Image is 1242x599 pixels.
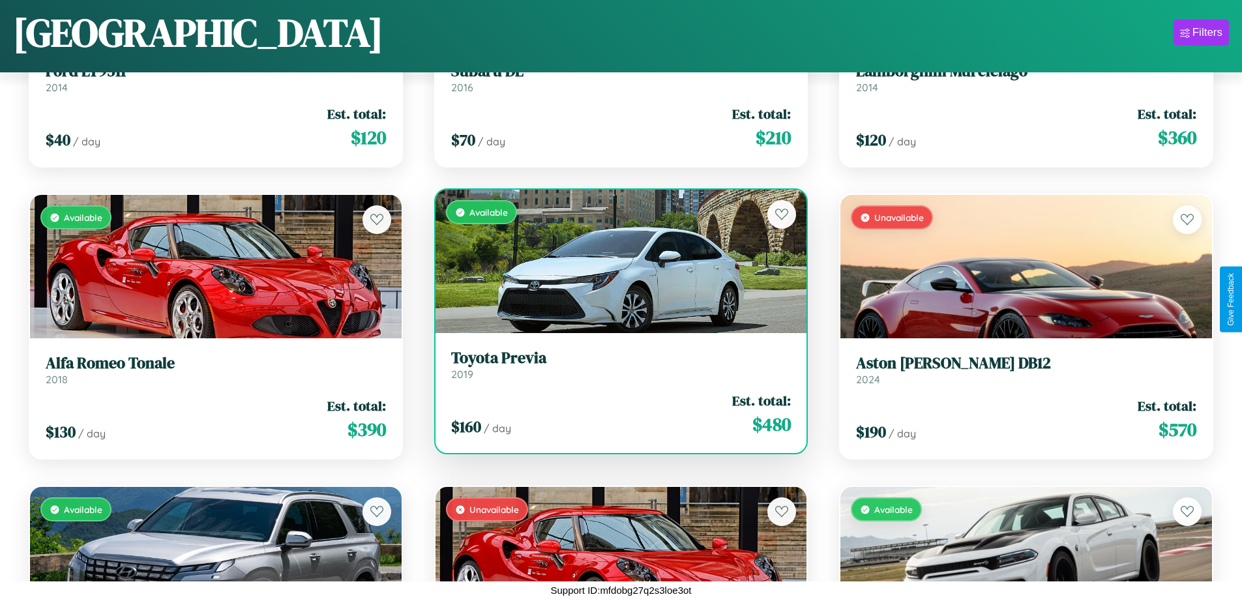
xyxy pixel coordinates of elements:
[327,104,386,123] span: Est. total:
[46,421,76,443] span: $ 130
[1174,20,1229,46] button: Filters
[756,124,791,151] span: $ 210
[856,354,1196,373] h3: Aston [PERSON_NAME] DB12
[451,129,475,151] span: $ 70
[874,504,913,515] span: Available
[46,354,386,386] a: Alfa Romeo Tonale2018
[46,62,386,94] a: Ford LT95112014
[551,581,692,599] p: Support ID: mfdobg27q2s3loe3ot
[856,81,878,94] span: 2014
[1159,416,1196,443] span: $ 570
[451,349,791,381] a: Toyota Previa2019
[347,416,386,443] span: $ 390
[451,62,791,94] a: Subaru DL2016
[856,62,1196,94] a: Lamborghini Murcielago2014
[889,135,916,148] span: / day
[78,427,106,440] span: / day
[46,373,68,386] span: 2018
[856,129,886,151] span: $ 120
[46,81,68,94] span: 2014
[46,354,386,373] h3: Alfa Romeo Tonale
[484,422,511,435] span: / day
[889,427,916,440] span: / day
[46,129,70,151] span: $ 40
[451,368,473,381] span: 2019
[478,135,505,148] span: / day
[856,373,880,386] span: 2024
[64,212,102,223] span: Available
[73,135,100,148] span: / day
[1138,104,1196,123] span: Est. total:
[1192,26,1222,39] div: Filters
[451,81,473,94] span: 2016
[64,504,102,515] span: Available
[732,104,791,123] span: Est. total:
[451,416,481,437] span: $ 160
[469,207,508,218] span: Available
[13,6,383,59] h1: [GEOGRAPHIC_DATA]
[732,391,791,410] span: Est. total:
[469,504,519,515] span: Unavailable
[856,62,1196,81] h3: Lamborghini Murcielago
[351,124,386,151] span: $ 120
[327,396,386,415] span: Est. total:
[451,349,791,368] h3: Toyota Previa
[856,354,1196,386] a: Aston [PERSON_NAME] DB122024
[1226,273,1235,326] div: Give Feedback
[856,421,886,443] span: $ 190
[752,411,791,437] span: $ 480
[1138,396,1196,415] span: Est. total:
[1158,124,1196,151] span: $ 360
[874,212,924,223] span: Unavailable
